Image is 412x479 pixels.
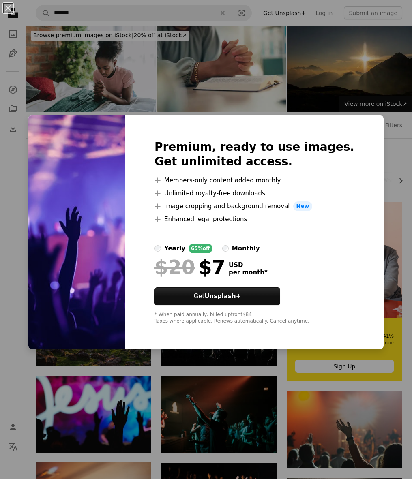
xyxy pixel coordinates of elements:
[154,201,354,211] li: Image cropping and background removal
[164,244,185,253] div: yearly
[229,269,268,276] span: per month *
[232,244,260,253] div: monthly
[28,115,125,349] img: premium_photo-1661377118520-287ec60a32f3
[154,312,354,325] div: * When paid annually, billed upfront $84 Taxes where applicable. Renews automatically. Cancel any...
[154,188,354,198] li: Unlimited royalty-free downloads
[204,293,241,300] strong: Unsplash+
[154,287,280,305] button: GetUnsplash+
[154,214,354,224] li: Enhanced legal protections
[154,257,195,278] span: $20
[154,175,354,185] li: Members-only content added monthly
[293,201,313,211] span: New
[189,244,212,253] div: 65% off
[154,257,225,278] div: $7
[154,140,354,169] h2: Premium, ready to use images. Get unlimited access.
[222,245,229,252] input: monthly
[229,261,268,269] span: USD
[154,245,161,252] input: yearly65%off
